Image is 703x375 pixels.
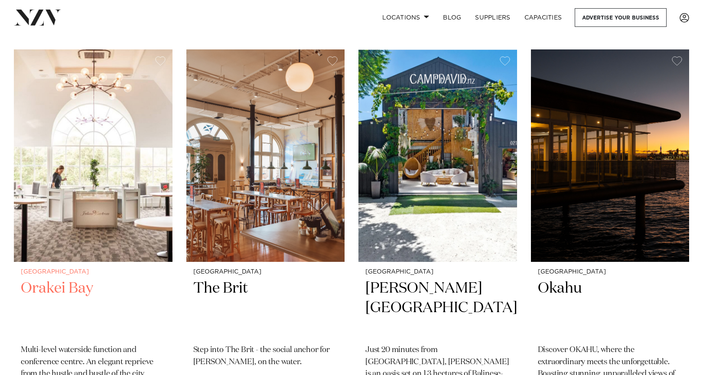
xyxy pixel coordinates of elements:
[538,269,683,275] small: [GEOGRAPHIC_DATA]
[575,8,667,27] a: Advertise your business
[193,269,338,275] small: [GEOGRAPHIC_DATA]
[436,8,468,27] a: BLOG
[193,279,338,337] h2: The Brit
[21,279,166,337] h2: Orakei Bay
[365,269,510,275] small: [GEOGRAPHIC_DATA]
[193,344,338,368] p: Step into The Brit - the social anchor for [PERSON_NAME], on the water.
[375,8,436,27] a: Locations
[468,8,517,27] a: SUPPLIERS
[538,279,683,337] h2: Okahu
[365,279,510,337] h2: [PERSON_NAME][GEOGRAPHIC_DATA]
[14,10,61,25] img: nzv-logo.png
[21,269,166,275] small: [GEOGRAPHIC_DATA]
[517,8,569,27] a: Capacities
